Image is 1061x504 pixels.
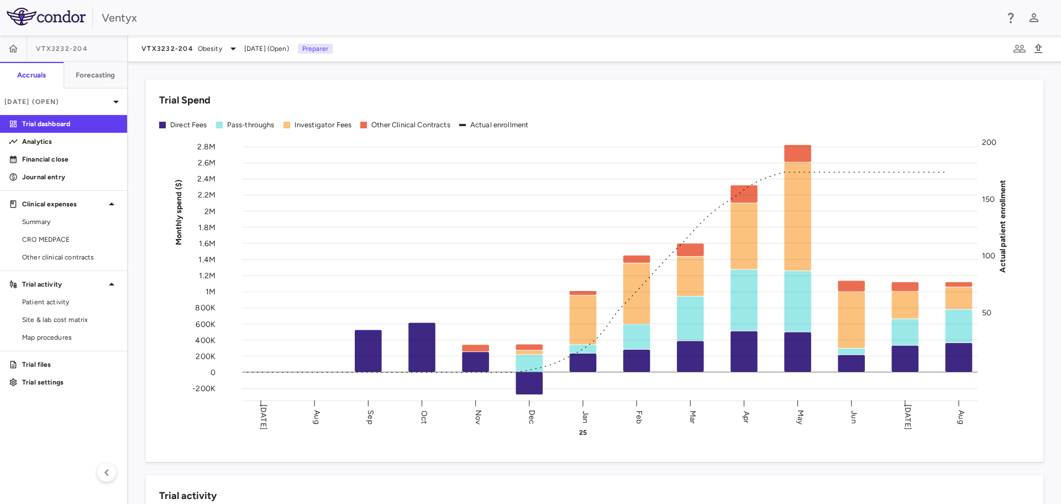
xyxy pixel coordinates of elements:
text: Oct [419,410,429,423]
text: Nov [474,409,483,424]
tspan: 400K [195,335,216,345]
div: Other Clinical Contracts [371,120,450,130]
span: Site & lab cost matrix [22,315,118,325]
tspan: 2.4M [197,174,216,184]
div: Investigator Fees [295,120,352,130]
text: Sep [366,410,375,424]
text: Apr [742,411,751,423]
div: Pass-throughs [227,120,275,130]
span: Other clinical contracts [22,252,118,262]
text: May [796,409,805,424]
tspan: 1.6M [199,238,216,248]
tspan: 600K [196,319,216,329]
text: Mar [688,410,697,423]
span: Patient activity [22,297,118,307]
tspan: 2.2M [198,190,216,200]
tspan: -200K [192,384,216,393]
tspan: 2.6M [198,158,216,168]
tspan: 1M [206,287,216,297]
tspan: 1.2M [199,271,216,280]
tspan: 2.8M [197,142,216,152]
text: Jun [849,411,859,423]
tspan: 200 [982,138,996,147]
span: Map procedures [22,332,118,342]
tspan: 100 [982,251,995,261]
tspan: Actual patient enrollment [998,179,1007,272]
text: Feb [634,410,644,423]
img: logo-full-SnFGN8VE.png [7,8,86,25]
h6: Trial Spend [159,93,211,108]
tspan: 800K [195,303,216,313]
div: Actual enrollment [470,120,529,130]
h6: Trial activity [159,489,217,503]
p: Trial activity [22,279,105,289]
tspan: Monthly spend ($) [174,179,183,245]
span: [DATE] (Open) [244,44,289,54]
text: Aug [957,410,966,424]
text: [DATE] [259,404,268,430]
tspan: 0 [211,367,216,377]
text: 25 [579,429,587,437]
p: Clinical expenses [22,199,105,209]
tspan: 200K [196,351,216,361]
tspan: 2M [204,206,216,216]
p: Trial dashboard [22,119,118,129]
span: Obesity [198,44,222,54]
span: VTX3232-204 [36,44,88,53]
text: [DATE] [903,404,912,430]
tspan: 150 [982,194,995,204]
p: Preparer [298,44,333,54]
tspan: 1.4M [198,254,216,264]
p: Analytics [22,137,118,147]
p: [DATE] (Open) [4,97,109,107]
text: Dec [527,409,537,424]
span: VTX3232-204 [141,44,193,53]
p: Trial files [22,360,118,370]
text: Jan [581,411,590,423]
p: Journal entry [22,172,118,182]
tspan: 1.8M [198,222,216,232]
tspan: 50 [982,308,991,318]
h6: Forecasting [76,70,115,80]
h6: Accruals [17,70,46,80]
span: CRO MEDPACE [22,235,118,245]
p: Financial close [22,154,118,164]
p: Trial settings [22,377,118,387]
span: Summary [22,217,118,227]
text: Aug [312,410,322,424]
div: Direct Fees [170,120,207,130]
div: Ventyx [102,9,997,26]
